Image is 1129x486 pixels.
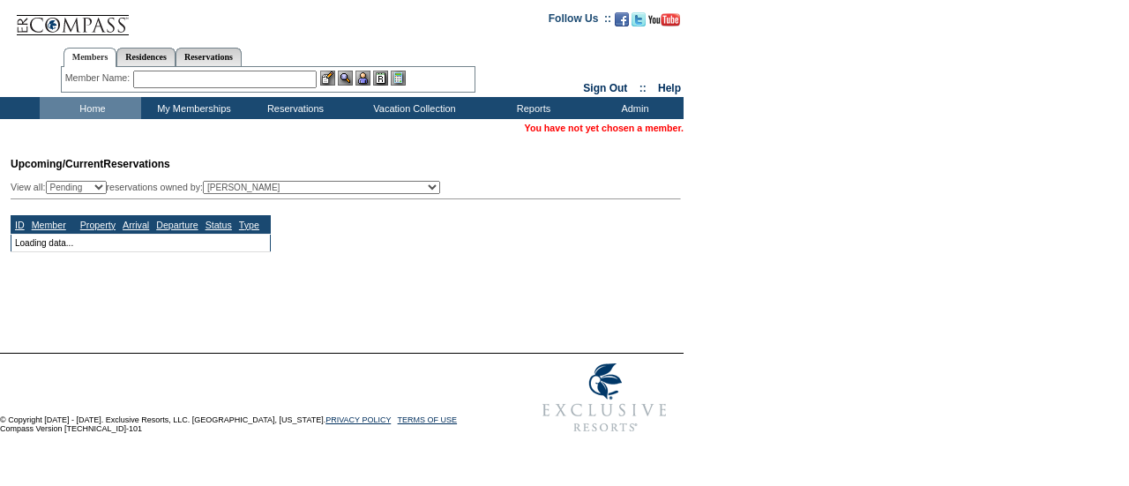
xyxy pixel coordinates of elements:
a: Sign Out [583,82,627,94]
div: View all: reservations owned by: [11,181,448,194]
a: TERMS OF USE [398,415,458,424]
div: Member Name: [65,71,133,86]
img: Impersonate [355,71,370,86]
a: Property [80,220,116,230]
a: PRIVACY POLICY [325,415,391,424]
img: Exclusive Resorts [526,354,684,442]
td: Loading data... [11,234,271,251]
a: Arrival [123,220,149,230]
td: Follow Us :: [549,11,611,32]
img: b_edit.gif [320,71,335,86]
a: Help [658,82,681,94]
a: Reservations [176,48,242,66]
td: Admin [582,97,684,119]
img: b_calculator.gif [391,71,406,86]
td: Reservations [243,97,344,119]
img: Become our fan on Facebook [615,12,629,26]
a: Residences [116,48,176,66]
a: Type [239,220,259,230]
img: View [338,71,353,86]
img: Follow us on Twitter [632,12,646,26]
td: Vacation Collection [344,97,481,119]
img: Reservations [373,71,388,86]
span: Upcoming/Current [11,158,103,170]
a: Members [64,48,117,67]
span: Reservations [11,158,170,170]
a: Member [32,220,66,230]
a: Subscribe to our YouTube Channel [648,18,680,28]
a: ID [15,220,25,230]
img: Subscribe to our YouTube Channel [648,13,680,26]
a: Departure [156,220,198,230]
td: My Memberships [141,97,243,119]
a: Become our fan on Facebook [615,18,629,28]
td: Home [40,97,141,119]
td: Reports [481,97,582,119]
a: Follow us on Twitter [632,18,646,28]
span: You have not yet chosen a member. [525,123,684,133]
a: Status [206,220,232,230]
span: :: [639,82,647,94]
